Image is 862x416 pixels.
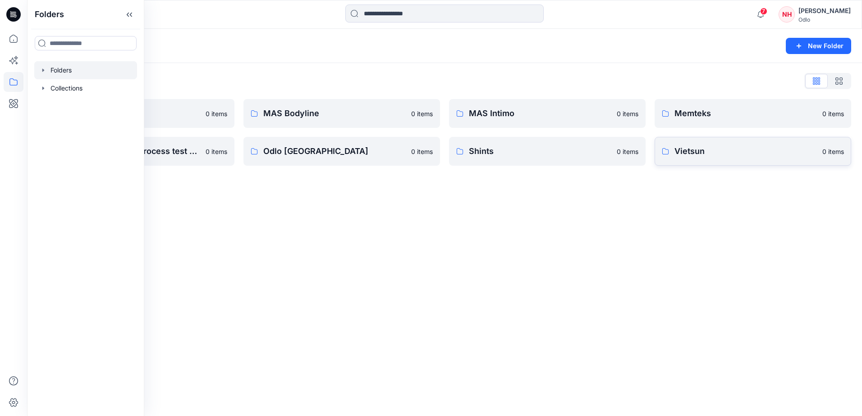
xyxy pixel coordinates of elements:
[617,147,638,156] p: 0 items
[655,99,851,128] a: Memteks0 items
[786,38,851,54] button: New Folder
[263,145,406,158] p: Odlo [GEOGRAPHIC_DATA]
[449,99,646,128] a: MAS Intimo0 items
[449,137,646,166] a: Shints0 items
[469,145,611,158] p: Shints
[263,107,406,120] p: MAS Bodyline
[798,16,851,23] div: Odlo
[411,109,433,118] p: 0 items
[822,147,844,156] p: 0 items
[779,6,795,23] div: NH
[655,137,851,166] a: Vietsun0 items
[617,109,638,118] p: 0 items
[206,147,227,156] p: 0 items
[674,145,817,158] p: Vietsun
[243,137,440,166] a: Odlo [GEOGRAPHIC_DATA]0 items
[206,109,227,118] p: 0 items
[469,107,611,120] p: MAS Intimo
[798,5,851,16] div: [PERSON_NAME]
[243,99,440,128] a: MAS Bodyline0 items
[822,109,844,118] p: 0 items
[760,8,767,15] span: 7
[411,147,433,156] p: 0 items
[674,107,817,120] p: Memteks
